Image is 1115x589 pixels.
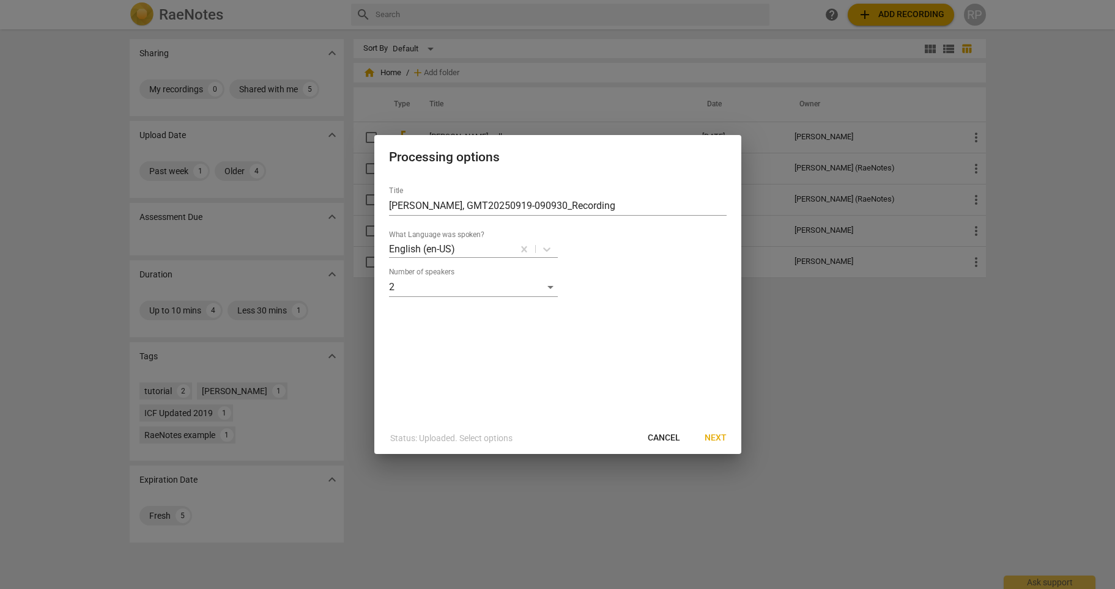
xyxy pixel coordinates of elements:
[389,269,454,276] label: Number of speakers
[389,188,403,195] label: Title
[389,150,727,165] h2: Processing options
[648,432,680,444] span: Cancel
[389,277,558,297] div: 2
[389,232,484,239] label: What Language was spoken?
[695,427,736,449] button: Next
[390,432,513,445] p: Status: Uploaded. Select options
[638,427,690,449] button: Cancel
[705,432,727,444] span: Next
[389,242,455,256] p: English (en-US)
